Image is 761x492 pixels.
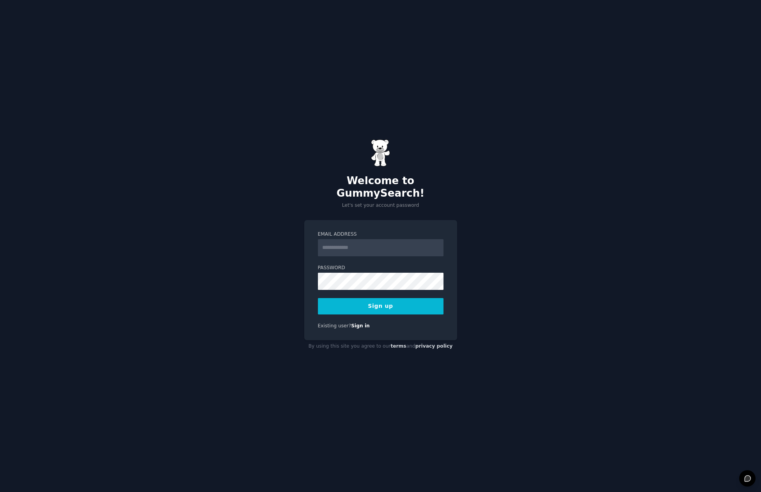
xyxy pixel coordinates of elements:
[318,265,443,272] label: Password
[304,175,457,199] h2: Welcome to GummySearch!
[351,323,370,329] a: Sign in
[304,340,457,353] div: By using this site you agree to our and
[318,231,443,238] label: Email Address
[318,323,351,329] span: Existing user?
[318,298,443,314] button: Sign up
[371,139,390,167] img: Gummy Bear
[415,343,453,349] a: privacy policy
[304,202,457,209] p: Let's set your account password
[390,343,406,349] a: terms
